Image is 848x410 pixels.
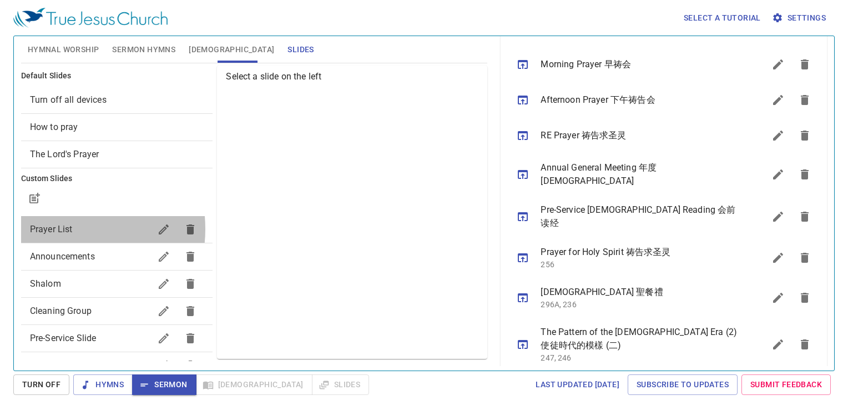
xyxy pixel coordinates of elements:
[20,61,168,83] div: 使徒時代的模樣 (二)
[82,378,124,392] span: Hymns
[21,114,213,141] div: How to pray
[541,93,738,107] span: Afternoon Prayer 下午祷告会
[287,43,314,57] span: Slides
[536,378,619,392] span: Last updated [DATE]
[112,43,175,57] span: Sermon Hymns
[628,374,738,395] a: Subscribe to Updates
[30,224,73,234] span: Prayer List
[501,7,827,376] ul: sermon lineup list
[21,141,213,168] div: The Lord's Prayer
[28,43,99,57] span: Hymnal Worship
[141,378,187,392] span: Sermon
[774,11,826,25] span: Settings
[132,374,196,395] button: Sermon
[73,374,133,395] button: Hymns
[541,246,738,259] span: Prayer for Holy Spirit 祷告求圣灵
[21,298,213,324] div: Cleaning Group
[541,161,738,188] span: Annual General Meeting 年度[DEMOGRAPHIC_DATA]
[684,11,761,25] span: Select a tutorial
[211,43,238,51] p: Hymns 詩
[215,54,234,67] li: 247
[30,251,95,262] span: Announcements
[21,352,213,379] div: Service Slides
[226,70,483,83] p: Select a slide on the left
[741,374,831,395] a: Submit Feedback
[21,325,213,352] div: Pre-Service Slide
[531,374,624,395] a: Last updated [DATE]
[30,306,92,316] span: Cleaning Group
[30,94,107,105] span: [object Object]
[679,8,765,28] button: Select a tutorial
[13,374,69,395] button: Turn Off
[215,67,234,79] li: 246
[770,8,830,28] button: Settings
[21,243,213,270] div: Announcements
[30,278,61,289] span: Shalom
[21,271,213,297] div: Shalom
[541,326,738,352] span: The Pattern of the [DEMOGRAPHIC_DATA] Era (2) 使徒時代的模樣 (二)
[541,203,738,230] span: Pre-Service [DEMOGRAPHIC_DATA] Reading 会前读经
[21,70,213,82] h6: Default Slides
[21,87,213,113] div: Turn off all devices
[30,149,99,159] span: [object Object]
[22,378,60,392] span: Turn Off
[21,173,213,185] h6: Custom Slides
[541,58,738,71] span: Morning Prayer 早祷会
[637,378,729,392] span: Subscribe to Updates
[541,299,738,310] p: 296A, 236
[189,43,274,57] span: [DEMOGRAPHIC_DATA]
[13,8,168,28] img: True Jesus Church
[750,378,822,392] span: Submit Feedback
[541,259,738,270] p: 256
[30,360,85,371] span: Service Slides
[30,333,97,343] span: Pre-Service Slide
[30,122,78,132] span: [object Object]
[541,352,738,363] p: 247, 246
[4,14,183,53] div: The Pattern of the Apostolic Era (2)
[541,286,738,299] span: [DEMOGRAPHIC_DATA] 聖餐禮
[541,129,738,142] span: RE Prayer 祷告求圣灵
[21,216,213,243] div: Prayer List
